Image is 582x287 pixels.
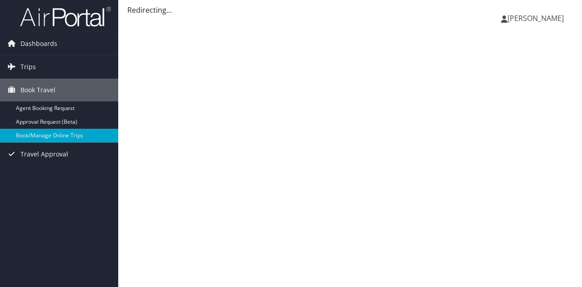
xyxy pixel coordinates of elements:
img: airportal-logo.png [20,6,111,27]
div: Redirecting... [127,5,573,15]
span: Dashboards [20,32,57,55]
span: [PERSON_NAME] [507,13,564,23]
a: [PERSON_NAME] [501,5,573,32]
span: Trips [20,55,36,78]
span: Travel Approval [20,143,68,166]
span: Book Travel [20,79,55,101]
